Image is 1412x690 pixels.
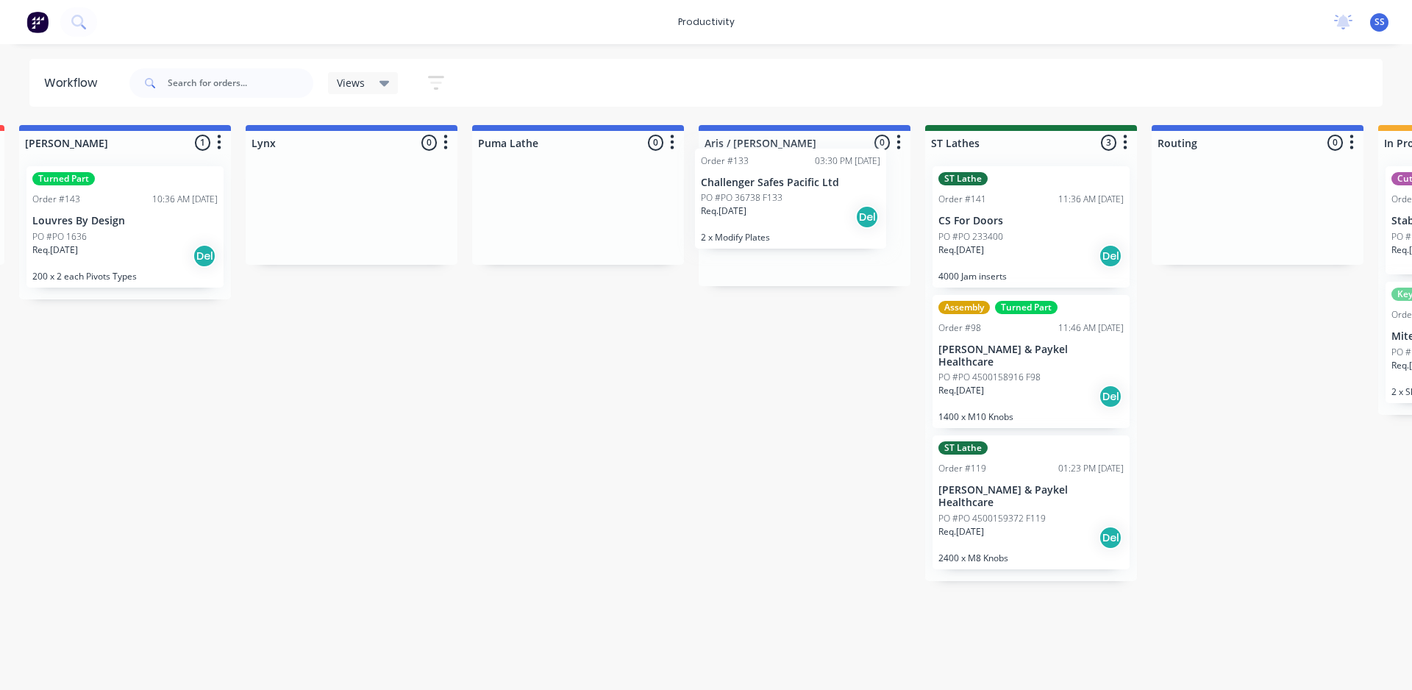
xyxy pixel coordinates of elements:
[26,11,49,33] img: Factory
[337,75,365,90] span: Views
[44,74,104,92] div: Workflow
[1374,15,1385,29] span: SS
[168,68,313,98] input: Search for orders...
[671,11,742,33] div: productivity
